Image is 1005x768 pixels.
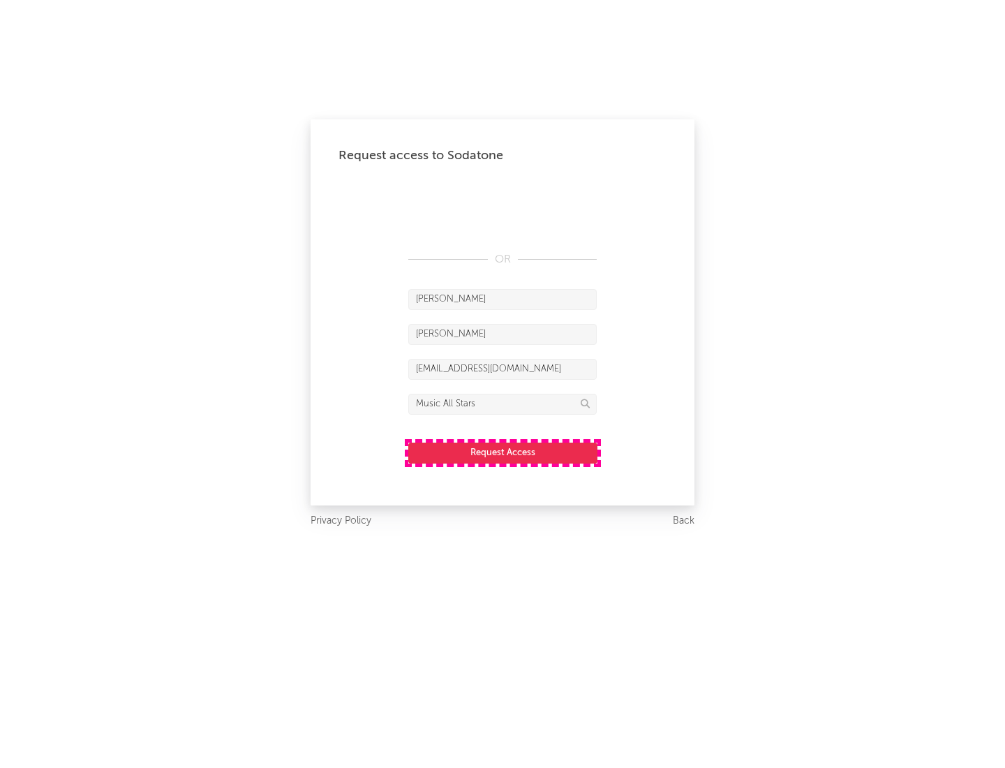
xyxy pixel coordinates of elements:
a: Back [673,512,694,530]
div: Request access to Sodatone [338,147,667,164]
input: Email [408,359,597,380]
div: OR [408,251,597,268]
button: Request Access [408,443,597,464]
input: Division [408,394,597,415]
input: First Name [408,289,597,310]
a: Privacy Policy [311,512,371,530]
input: Last Name [408,324,597,345]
